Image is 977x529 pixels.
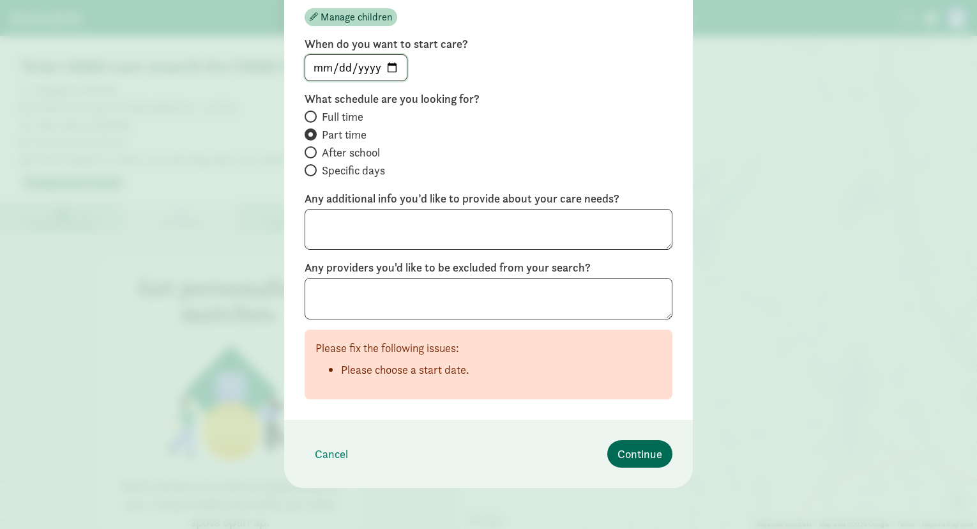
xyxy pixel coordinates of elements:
label: What schedule are you looking for? [305,91,672,107]
label: When do you want to start care? [305,36,672,52]
button: Cancel [305,440,358,468]
span: Manage children [321,10,392,25]
button: Manage children [305,8,397,26]
span: Specific days [322,163,385,178]
li: Please choose a start date. [341,361,662,378]
span: Part time [322,127,367,142]
label: Any additional info you’d like to provide about your care needs? [305,191,672,206]
span: After school [322,145,380,160]
span: Full time [322,109,363,125]
span: Cancel [315,445,348,463]
p: Please fix the following issues: [315,341,662,356]
span: Continue [617,445,662,463]
label: Any providers you'd like to be excluded from your search? [305,260,672,275]
button: Continue [607,440,672,468]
